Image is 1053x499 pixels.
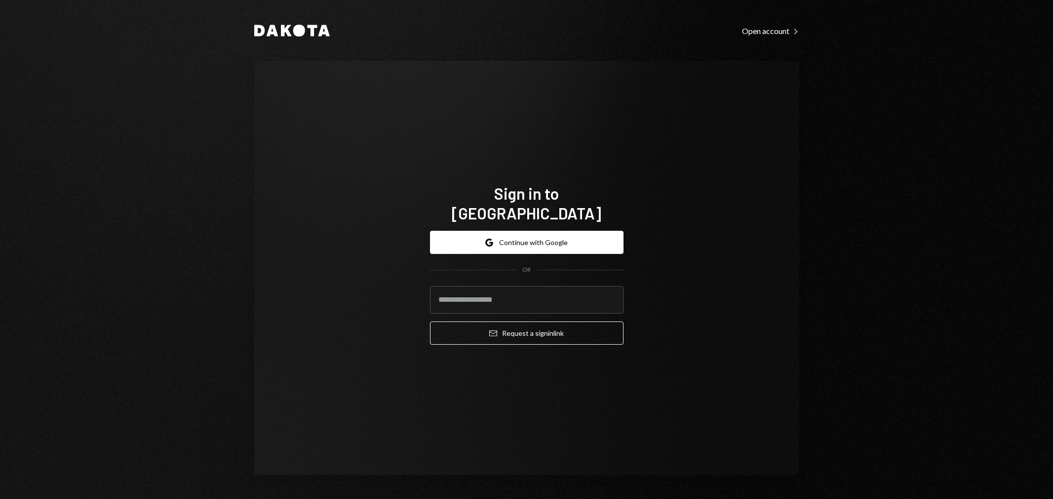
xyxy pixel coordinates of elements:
button: Continue with Google [430,231,624,254]
div: Open account [742,26,799,36]
button: Request a signinlink [430,321,624,345]
h1: Sign in to [GEOGRAPHIC_DATA] [430,183,624,223]
a: Open account [742,25,799,36]
div: OR [522,266,531,274]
